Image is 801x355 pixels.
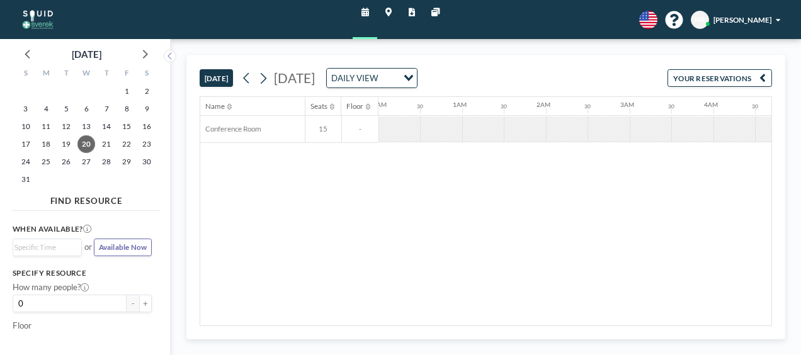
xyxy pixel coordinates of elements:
span: Available Now [99,243,147,251]
div: 1AM [453,101,467,108]
span: Sunday, August 3, 2025 [17,100,35,118]
span: Monday, August 25, 2025 [37,153,55,171]
div: 30 [752,103,758,110]
h3: Specify resource [13,269,152,278]
div: Search for option [13,239,81,256]
span: Sunday, August 10, 2025 [17,118,35,135]
span: Friday, August 15, 2025 [118,118,135,135]
span: Saturday, August 16, 2025 [138,118,156,135]
span: Saturday, August 2, 2025 [138,82,156,100]
span: Thursday, August 21, 2025 [98,135,115,153]
span: Tuesday, August 5, 2025 [57,100,75,118]
div: S [16,66,36,82]
div: 3AM [620,101,634,108]
span: Friday, August 29, 2025 [118,153,135,171]
div: [DATE] [72,45,101,63]
h4: FIND RESOURCE [13,191,161,206]
div: T [56,66,76,82]
div: 30 [584,103,591,110]
div: S [137,66,157,82]
span: Monday, August 18, 2025 [37,135,55,153]
div: 4AM [704,101,718,108]
span: Monday, August 11, 2025 [37,118,55,135]
span: Wednesday, August 6, 2025 [77,100,95,118]
span: Tuesday, August 26, 2025 [57,153,75,171]
span: Saturday, August 30, 2025 [138,153,156,171]
span: Thursday, August 28, 2025 [98,153,115,171]
span: DAILY VIEW [329,71,381,85]
span: Monday, August 4, 2025 [37,100,55,118]
span: or [84,242,92,252]
div: T [96,66,116,82]
div: M [36,66,56,82]
span: Friday, August 1, 2025 [118,82,135,100]
input: Search for option [14,242,74,253]
button: [DATE] [200,69,233,87]
span: - [342,125,378,134]
div: 30 [417,103,423,110]
span: Saturday, August 9, 2025 [138,100,156,118]
button: Available Now [94,239,152,256]
div: Floor [346,102,363,111]
input: Search for option [382,71,396,85]
span: [DATE] [274,70,315,86]
img: organization-logo [17,9,59,30]
div: 30 [668,103,674,110]
div: W [76,66,96,82]
div: 2AM [537,101,550,108]
div: F [116,66,137,82]
div: 30 [501,103,507,110]
span: Thursday, August 7, 2025 [98,100,115,118]
span: Tuesday, August 19, 2025 [57,135,75,153]
span: Sunday, August 17, 2025 [17,135,35,153]
span: Tuesday, August 12, 2025 [57,118,75,135]
span: NR [695,15,705,25]
div: Seats [310,102,327,111]
span: Wednesday, August 27, 2025 [77,153,95,171]
label: How many people? [13,282,89,293]
span: [PERSON_NAME] [713,16,771,24]
span: Thursday, August 14, 2025 [98,118,115,135]
span: Saturday, August 23, 2025 [138,135,156,153]
span: Friday, August 22, 2025 [118,135,135,153]
div: Search for option [327,69,418,87]
span: Conference Room [200,125,261,134]
button: - [127,295,139,312]
div: Name [205,102,225,111]
span: Sunday, August 24, 2025 [17,153,35,171]
span: Wednesday, August 13, 2025 [77,118,95,135]
button: YOUR RESERVATIONS [668,69,772,87]
span: Sunday, August 31, 2025 [17,171,35,188]
label: Floor [13,320,31,331]
span: 15 [305,125,341,134]
button: + [139,295,152,312]
span: Friday, August 8, 2025 [118,100,135,118]
span: Wednesday, August 20, 2025 [77,135,95,153]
